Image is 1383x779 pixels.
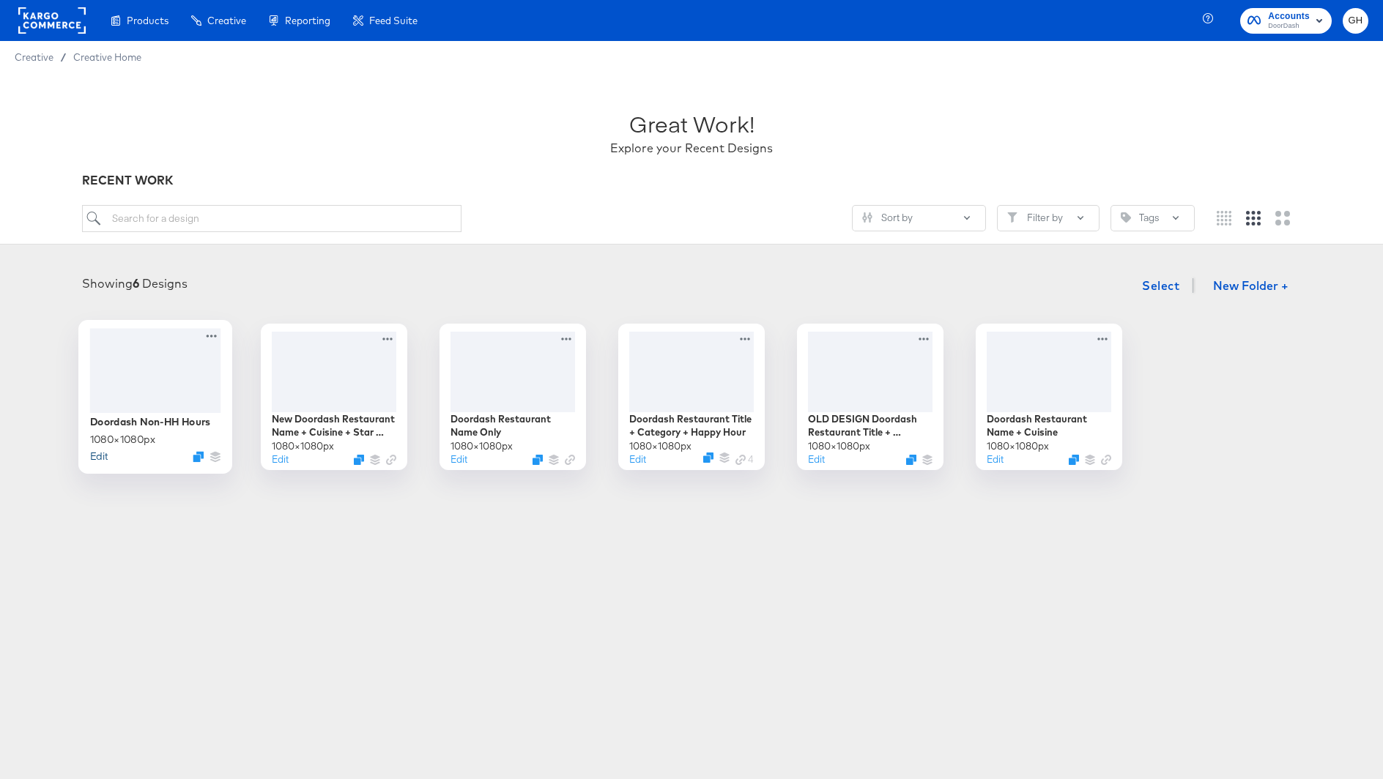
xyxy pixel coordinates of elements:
div: Showing Designs [82,275,188,292]
svg: Tag [1121,212,1131,223]
svg: Duplicate [1069,455,1079,465]
svg: Medium grid [1246,211,1261,225]
svg: Small grid [1217,211,1231,225]
button: FilterFilter by [997,205,1100,231]
input: Search for a design [82,205,461,232]
svg: Link [1101,455,1111,465]
svg: Sliders [862,212,872,223]
button: GH [1343,8,1368,34]
div: 1080 × 1080 px [272,439,334,453]
span: Products [127,15,168,26]
svg: Filter [1007,212,1017,223]
a: Creative Home [73,51,141,63]
div: Doordash Restaurant Title + Category + Happy Hour [629,412,754,439]
button: TagTags [1111,205,1195,231]
div: Doordash Restaurant Name + Cuisine1080×1080pxEditDuplicate [976,324,1122,470]
span: / [53,51,73,63]
div: Doordash Non-HH Hours [90,414,211,428]
svg: Link [565,455,575,465]
span: DoorDash [1268,20,1310,32]
div: 1080 × 1080 px [808,439,870,453]
div: New Doordash Restaurant Name + Cuisine + Star Rating [272,412,396,439]
div: Doordash Restaurant Name + Cuisine [987,412,1111,439]
div: 1080 × 1080 px [90,432,155,446]
svg: Link [735,455,746,465]
span: Creative [207,15,246,26]
svg: Duplicate [703,452,713,463]
svg: Duplicate [533,455,543,465]
button: AccountsDoorDash [1240,8,1332,34]
svg: Large grid [1275,211,1290,225]
div: Explore your Recent Designs [610,140,773,157]
button: Edit [90,449,108,463]
svg: Link [386,455,396,465]
div: 1080 × 1080 px [987,439,1049,453]
div: 4 [735,452,754,466]
button: SlidersSort by [852,205,986,231]
div: Doordash Restaurant Name Only [451,412,575,439]
button: Edit [987,452,1004,466]
span: Select [1142,275,1179,296]
div: Doordash Restaurant Title + Category + Happy Hour1080×1080pxEditDuplicateLink 4 [618,324,765,470]
div: 1080 × 1080 px [629,439,691,453]
span: Creative [15,51,53,63]
svg: Duplicate [193,451,204,462]
button: Edit [808,452,825,466]
svg: Duplicate [906,455,916,465]
button: Edit [629,452,646,466]
strong: 6 [133,276,139,291]
span: Reporting [285,15,330,26]
span: Accounts [1268,9,1310,24]
span: Feed Suite [369,15,418,26]
button: Edit [451,452,467,466]
button: New Folder + [1201,273,1301,301]
div: 1080 × 1080 px [451,439,513,453]
div: OLD DESIGN Doordash Restaurant Title + Category + Star Rating1080×1080pxEditDuplicate [797,324,943,470]
div: New Doordash Restaurant Name + Cuisine + Star Rating1080×1080pxEditDuplicate [261,324,407,470]
button: Select [1136,271,1185,300]
button: Edit [272,452,289,466]
div: Great Work! [629,108,754,140]
span: GH [1349,12,1362,29]
svg: Duplicate [354,455,364,465]
div: Doordash Restaurant Name Only1080×1080pxEditDuplicate [440,324,586,470]
div: RECENT WORK [82,172,1301,189]
div: OLD DESIGN Doordash Restaurant Title + Category + Star Rating [808,412,932,439]
div: Doordash Non-HH Hours1080×1080pxEditDuplicate [78,320,232,474]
